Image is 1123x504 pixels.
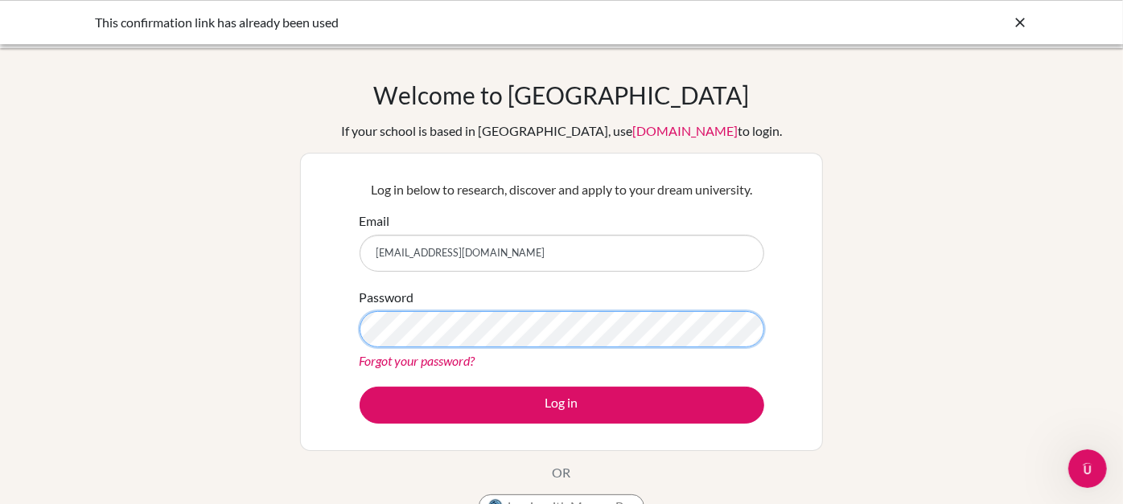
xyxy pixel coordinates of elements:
div: This confirmation link has already been used [95,13,787,32]
a: Forgot your password? [360,353,475,368]
button: Log in [360,387,764,424]
div: If your school is based in [GEOGRAPHIC_DATA], use to login. [341,121,782,141]
h1: Welcome to [GEOGRAPHIC_DATA] [374,80,750,109]
p: OR [553,463,571,482]
iframe: Intercom live chat [1068,449,1107,488]
p: Log in below to research, discover and apply to your dream university. [360,180,764,199]
label: Password [360,288,414,307]
label: Email [360,211,390,231]
a: [DOMAIN_NAME] [632,123,738,138]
